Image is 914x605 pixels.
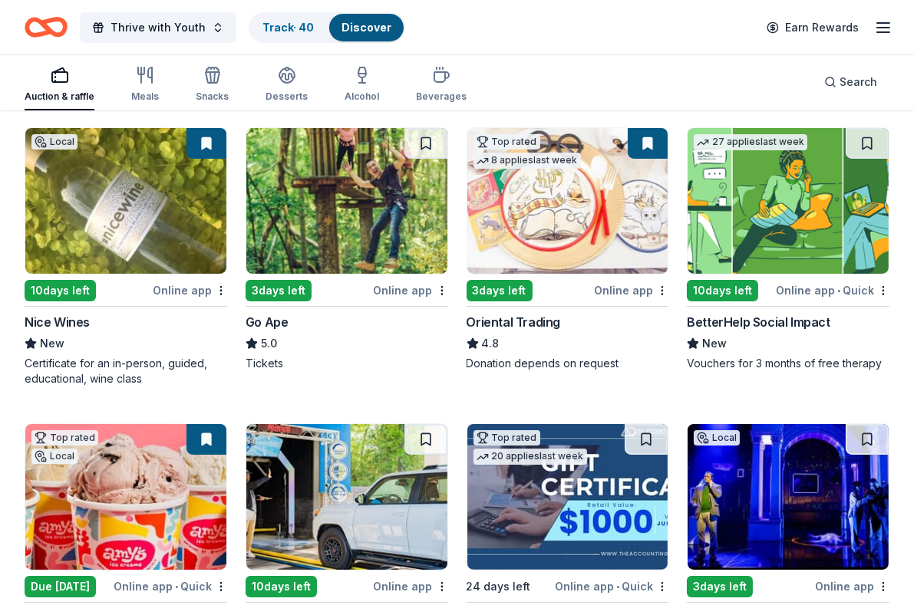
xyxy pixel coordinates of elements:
[266,90,308,103] div: Desserts
[467,127,669,371] a: Image for Oriental TradingTop rated8 applieslast week3days leftOnline appOriental Trading4.8Donat...
[131,60,159,110] button: Meals
[175,580,178,593] span: •
[702,334,727,353] span: New
[687,280,758,301] div: 10 days left
[262,21,314,34] a: Track· 40
[687,356,889,371] div: Vouchers for 3 months of free therapy
[555,577,668,596] div: Online app Quick
[345,60,379,110] button: Alcohol
[482,334,500,353] span: 4.8
[80,12,236,43] button: Thrive with Youth
[687,313,830,331] div: BetterHelp Social Impact
[694,430,740,446] div: Local
[688,424,889,570] img: Image for Alley Theatre
[246,280,312,301] div: 3 days left
[25,280,96,301] div: 10 days left
[196,90,229,103] div: Snacks
[249,12,405,43] button: Track· 40Discover
[31,134,78,150] div: Local
[246,356,448,371] div: Tickets
[687,127,889,371] a: Image for BetterHelp Social Impact27 applieslast week10days leftOnline app•QuickBetterHelp Social...
[815,577,889,596] div: Online app
[40,334,64,353] span: New
[342,21,391,34] a: Discover
[261,334,277,353] span: 5.0
[467,577,531,596] div: 24 days left
[345,90,379,103] div: Alcohol
[111,18,206,37] span: Thrive with Youth
[688,128,889,274] img: Image for BetterHelp Social Impact
[25,313,90,331] div: Nice Wines
[473,153,581,169] div: 8 applies last week
[467,128,668,274] img: Image for Oriental Trading
[196,60,229,110] button: Snacks
[25,576,96,597] div: Due [DATE]
[374,577,448,596] div: Online app
[473,449,587,465] div: 20 applies last week
[467,280,533,301] div: 3 days left
[812,67,889,97] button: Search
[25,127,227,386] a: Image for Nice WinesLocal10days leftOnline appNice WinesNewCertificate for an in-person, guided, ...
[246,313,289,331] div: Go Ape
[25,60,94,110] button: Auction & raffle
[114,577,227,596] div: Online app Quick
[131,90,159,103] div: Meals
[25,90,94,103] div: Auction & raffle
[25,128,226,274] img: Image for Nice Wines
[467,313,561,331] div: Oriental Trading
[246,128,447,274] img: Image for Go Ape
[840,73,877,91] span: Search
[473,430,540,446] div: Top rated
[25,9,68,45] a: Home
[246,127,448,371] a: Image for Go Ape3days leftOnline appGo Ape5.0Tickets
[467,356,669,371] div: Donation depends on request
[776,281,889,300] div: Online app Quick
[153,281,227,300] div: Online app
[687,576,753,597] div: 3 days left
[467,424,668,570] img: Image for The Accounting Doctor
[31,430,98,446] div: Top rated
[416,90,467,103] div: Beverages
[837,284,840,297] span: •
[757,14,868,41] a: Earn Rewards
[25,356,227,386] div: Certificate for an in-person, guided, educational, wine class
[694,134,807,150] div: 27 applies last week
[246,424,447,570] img: Image for Rich's Car Wash
[594,281,668,300] div: Online app
[473,134,540,150] div: Top rated
[266,60,308,110] button: Desserts
[374,281,448,300] div: Online app
[31,449,78,464] div: Local
[616,580,619,593] span: •
[416,60,467,110] button: Beverages
[25,424,226,570] img: Image for Amy's Ice Creams
[246,576,317,597] div: 10 days left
